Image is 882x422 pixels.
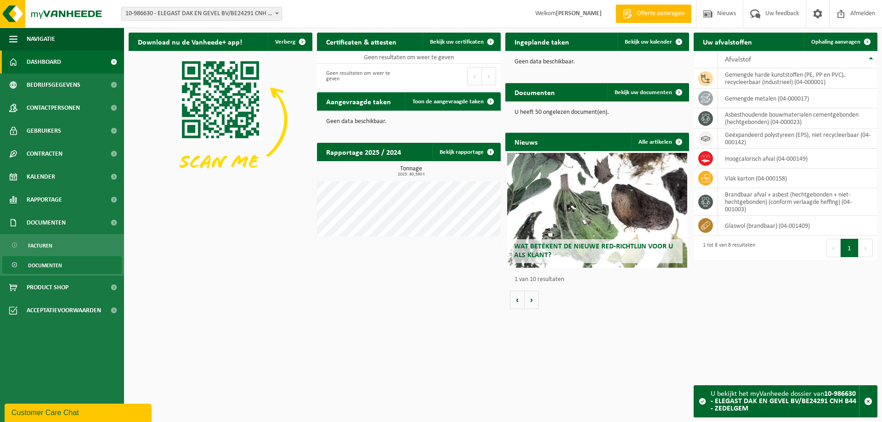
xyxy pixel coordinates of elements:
span: 10-986630 - ELEGAST DAK EN GEVEL BV/BE24291 CNH B44 - ZEDELGEM [122,7,282,20]
span: Bekijk uw documenten [615,90,672,96]
div: Geen resultaten om weer te geven [322,66,404,86]
button: Next [859,239,873,257]
td: geëxpandeerd polystyreen (EPS), niet recycleerbaar (04-000142) [718,129,877,149]
span: Wat betekent de nieuwe RED-richtlijn voor u als klant? [514,243,673,259]
h2: Rapportage 2025 / 2024 [317,143,410,161]
a: Bekijk uw certificaten [423,33,500,51]
span: Bedrijfsgegevens [27,73,80,96]
span: Bekijk uw certificaten [430,39,484,45]
span: Contactpersonen [27,96,80,119]
span: Bekijk uw kalender [625,39,672,45]
a: Offerte aanvragen [616,5,691,23]
span: Gebruikers [27,119,61,142]
a: Wat betekent de nieuwe RED-richtlijn voor u als klant? [507,153,687,268]
span: Documenten [28,257,62,274]
span: Navigatie [27,28,55,51]
span: Afvalstof [725,56,751,63]
span: Rapportage [27,188,62,211]
h2: Aangevraagde taken [317,92,400,110]
button: Verberg [268,33,311,51]
span: Toon de aangevraagde taken [413,99,484,105]
span: Documenten [27,211,66,234]
a: Documenten [2,256,122,274]
span: Facturen [28,237,52,254]
td: brandbaar afval + asbest (hechtgebonden + niet-hechtgebonden) (conform verlaagde heffing) (04-001... [718,188,877,216]
a: Toon de aangevraagde taken [405,92,500,111]
span: Kalender [27,165,55,188]
h2: Certificaten & attesten [317,33,406,51]
td: gemengde harde kunststoffen (PE, PP en PVC), recycleerbaar (industrieel) (04-000001) [718,68,877,89]
a: Ophaling aanvragen [804,33,876,51]
td: gemengde metalen (04-000017) [718,89,877,108]
p: 1 van 10 resultaten [514,276,684,283]
button: Volgende [525,291,539,309]
p: Geen data beschikbaar. [514,59,680,65]
h3: Tonnage [322,166,501,177]
button: Previous [826,239,841,257]
p: Geen data beschikbaar. [326,118,492,125]
span: Contracten [27,142,62,165]
span: Dashboard [27,51,61,73]
td: asbesthoudende bouwmaterialen cementgebonden (hechtgebonden) (04-000023) [718,108,877,129]
h2: Nieuws [505,133,547,151]
div: 1 tot 8 van 8 resultaten [698,238,755,258]
a: Facturen [2,236,122,254]
div: U bekijkt het myVanheede dossier van [711,386,859,417]
p: U heeft 50 ongelezen document(en). [514,109,680,116]
span: 10-986630 - ELEGAST DAK EN GEVEL BV/BE24291 CNH B44 - ZEDELGEM [121,7,282,21]
img: Download de VHEPlus App [129,51,312,189]
h2: Download nu de Vanheede+ app! [129,33,251,51]
span: Verberg [275,39,295,45]
span: Ophaling aanvragen [811,39,860,45]
span: Offerte aanvragen [634,9,687,18]
td: hoogcalorisch afval (04-000149) [718,149,877,169]
button: Next [482,67,496,85]
a: Bekijk uw kalender [617,33,688,51]
a: Alle artikelen [631,133,688,151]
span: Product Shop [27,276,68,299]
h2: Ingeplande taken [505,33,578,51]
h2: Uw afvalstoffen [694,33,761,51]
span: 2025: 80,590 t [322,172,501,177]
a: Bekijk rapportage [432,143,500,161]
strong: [PERSON_NAME] [556,10,602,17]
td: Geen resultaten om weer te geven [317,51,501,64]
td: vlak karton (04-000158) [718,169,877,188]
h2: Documenten [505,83,564,101]
iframe: chat widget [5,402,153,422]
strong: 10-986630 - ELEGAST DAK EN GEVEL BV/BE24291 CNH B44 - ZEDELGEM [711,390,856,412]
span: Acceptatievoorwaarden [27,299,101,322]
button: 1 [841,239,859,257]
a: Bekijk uw documenten [607,83,688,101]
td: glaswol (brandbaar) (04-001409) [718,216,877,236]
button: Previous [467,67,482,85]
button: Vorige [510,291,525,309]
